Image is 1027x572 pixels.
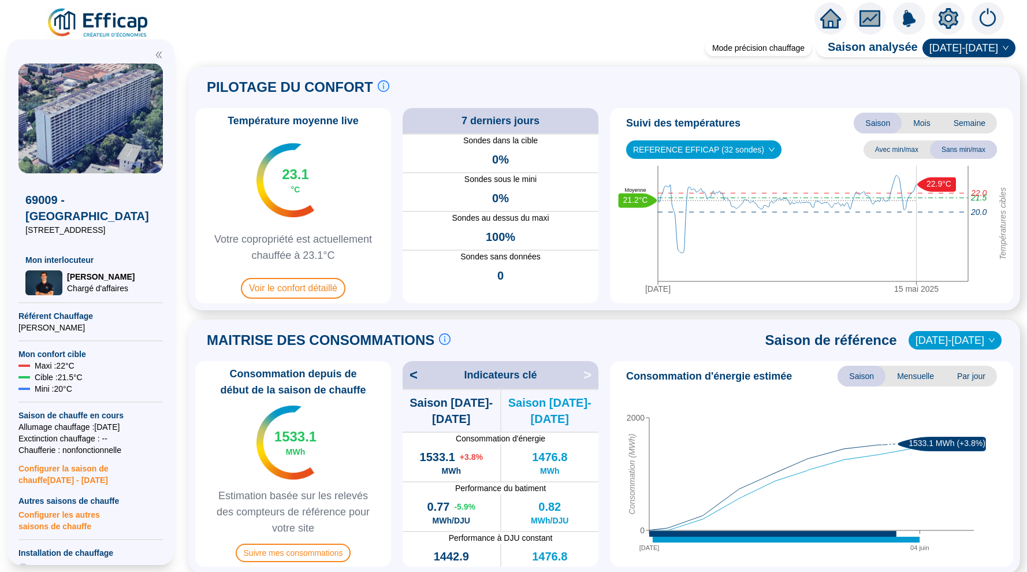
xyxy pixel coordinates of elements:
[403,212,598,224] span: Sondes au dessus du maxi
[464,367,537,383] span: Indicateurs clé
[859,8,880,29] span: fund
[909,439,985,448] text: 1533.1 MWh (+3.8%)
[200,488,386,536] span: Estimation basée sur les relevés des compteurs de référence pour votre site
[988,337,995,344] span: down
[633,141,775,158] span: REFERENCE EFFICAP (32 sondes)
[241,278,345,299] span: Voir le confort détaillé
[18,444,163,456] span: Chaufferie : non fonctionnelle
[18,410,163,421] span: Saison de chauffe en cours
[18,310,163,322] span: Référent Chauffage
[820,8,841,29] span: home
[531,515,568,526] span: MWh/DJU
[18,547,163,559] span: Installation de chauffage
[627,434,637,515] tspan: Consommation (MWh)
[420,449,455,465] span: 1533.1
[282,165,309,184] span: 23.1
[972,2,1004,35] img: alerts
[946,366,997,387] span: Par jour
[25,224,156,236] span: [STREET_ADDRESS]
[403,482,598,494] span: Performance du batiment
[274,428,317,446] span: 1533.1
[816,39,918,57] span: Saison analysée
[645,284,671,294] tspan: [DATE]
[902,113,942,133] span: Mois
[433,515,470,526] span: MWh/DJU
[35,360,75,372] span: Maxi : 22 °C
[67,283,135,294] span: Chargé d'affaires
[454,501,475,512] span: -5.9 %
[942,113,997,133] span: Semaine
[705,40,812,56] div: Mode précision chauffage
[916,332,995,349] span: 2023-2024
[403,135,598,147] span: Sondes dans la cible
[427,499,449,515] span: 0.77
[854,113,902,133] span: Saison
[256,143,315,217] img: indicateur températures
[403,433,598,444] span: Consommation d'énergie
[970,188,987,198] tspan: 22.0
[970,194,987,203] tspan: 21.5
[910,544,929,551] tspan: 04 juin
[403,366,418,384] span: <
[864,140,930,159] span: Avec min/max
[207,331,434,350] span: MAITRISE DES CONSOMMATIONS
[256,406,315,480] img: indicateur températures
[439,333,451,345] span: info-circle
[929,39,1009,57] span: 2024-2025
[18,421,163,433] span: Allumage chauffage : [DATE]
[207,78,373,96] span: PILOTAGE DU CONFORT
[442,465,461,477] span: MWh
[532,449,567,465] span: 1476.8
[18,322,163,333] span: [PERSON_NAME]
[403,395,500,427] span: Saison [DATE]-[DATE]
[35,372,83,383] span: Cible : 21.5 °C
[286,446,305,458] span: MWh
[640,526,645,535] tspan: 0
[838,366,885,387] span: Saison
[768,146,775,153] span: down
[460,451,483,463] span: + 3.8 %
[462,113,539,129] span: 7 derniers jours
[18,495,163,507] span: Autres saisons de chauffe
[18,456,163,486] span: Configurer la saison de chauffe [DATE] - [DATE]
[236,544,351,562] span: Suivre mes consommations
[885,366,946,387] span: Mensuelle
[492,151,509,168] span: 0%
[970,207,987,217] tspan: 20.0
[639,544,660,551] tspan: [DATE]
[624,187,646,193] text: Moyenne
[18,348,163,360] span: Mon confort cible
[35,383,72,395] span: Mini : 20 °C
[200,231,386,263] span: Votre copropriété est actuellement chauffée à 23.1°C
[46,7,151,39] img: efficap energie logo
[998,187,1007,260] tspan: Températures cibles
[893,2,925,35] img: alerts
[540,465,559,477] span: MWh
[18,433,163,444] span: Exctinction chauffage : --
[434,548,469,564] span: 1442.9
[1002,44,1009,51] span: down
[626,368,792,384] span: Consommation d'énergie estimée
[18,507,163,532] span: Configurer les autres saisons de chauffe
[532,548,567,564] span: 1476.8
[765,331,897,350] span: Saison de référence
[926,179,951,188] text: 22.9°C
[403,173,598,185] span: Sondes sous le mini
[623,195,648,205] text: 21.2°C
[378,80,389,92] span: info-circle
[894,284,939,294] tspan: 15 mai 2025
[930,140,997,159] span: Sans min/max
[492,190,509,206] span: 0%
[626,115,741,131] span: Suivi des températures
[221,113,366,129] span: Température moyenne live
[938,8,959,29] span: setting
[155,51,163,59] span: double-left
[497,268,504,284] span: 0
[486,229,515,245] span: 100%
[25,254,156,266] span: Mon interlocuteur
[67,271,135,283] span: [PERSON_NAME]
[538,499,561,515] span: 0.82
[25,270,62,295] img: Chargé d'affaires
[627,413,645,422] tspan: 2000
[25,192,156,224] span: 69009 - [GEOGRAPHIC_DATA]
